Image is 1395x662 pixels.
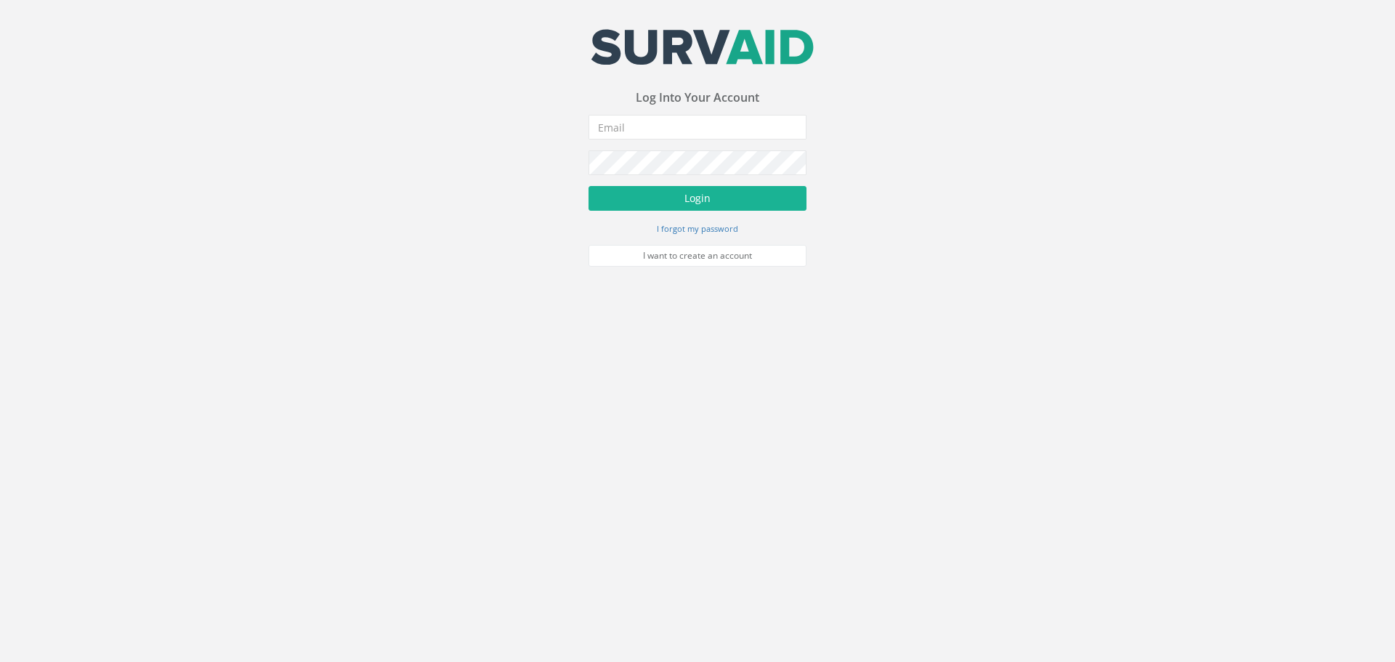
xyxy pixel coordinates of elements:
h3: Log Into Your Account [589,92,806,105]
a: I forgot my password [657,222,738,235]
input: Email [589,115,806,140]
button: Login [589,186,806,211]
small: I forgot my password [657,223,738,234]
a: I want to create an account [589,245,806,267]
